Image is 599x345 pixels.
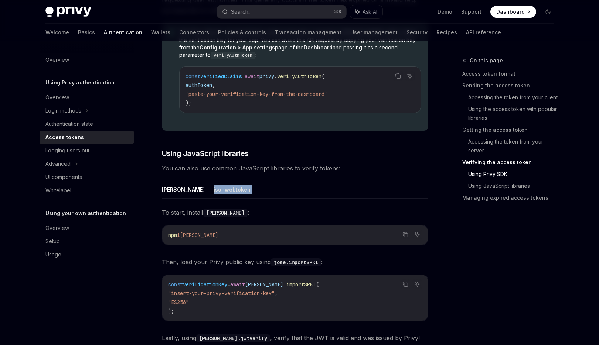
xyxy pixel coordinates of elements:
code: verifyAuthToken [211,52,255,59]
a: Access token format [462,68,560,80]
a: Managing expired access tokens [462,192,560,204]
a: Dashboard [490,6,536,18]
a: Usage [40,248,134,261]
a: Getting the access token [462,124,560,136]
span: verifyAuthToken [277,73,321,80]
a: Sending the access token [462,80,560,92]
div: Setup [45,237,60,246]
span: The Privy Client’s method will make a request to [PERSON_NAME]’s API to fetch the verification ke... [179,29,421,59]
span: importSPKI [286,281,316,288]
a: Logging users out [40,144,134,157]
span: 'paste-your-verification-key-from-the-dashboard' [186,91,327,97]
span: . [274,73,277,80]
strong: Configuration > App settings [200,44,275,51]
div: Advanced [45,159,71,168]
code: jose.importSPKI [271,258,321,266]
a: Overview [40,221,134,235]
span: authToken [186,82,212,89]
div: Usage [45,250,61,259]
span: You can also use common JavaScript libraries to verify tokens: [162,163,428,173]
span: const [168,281,183,288]
a: Recipes [436,24,457,41]
a: API reference [466,24,501,41]
div: Authentication state [45,120,93,128]
span: Using JavaScript libraries [162,148,249,159]
button: Copy the contents from the code block [401,279,410,289]
a: Accessing the token from your server [468,136,560,156]
span: To start, install : [162,207,428,218]
a: Policies & controls [218,24,266,41]
span: Dashboard [496,8,525,15]
a: Basics [78,24,95,41]
button: Ask AI [405,71,415,81]
span: verificationKey [183,281,227,288]
span: privy [259,73,274,80]
a: Security [406,24,428,41]
a: Wallets [151,24,170,41]
button: Ask AI [350,5,382,18]
a: User management [350,24,398,41]
span: = [242,73,245,80]
button: Ask AI [412,230,422,239]
h5: Using Privy authentication [45,78,115,87]
span: [PERSON_NAME] [245,281,283,288]
span: verifiedClaims [200,73,242,80]
a: Using JavaScript libraries [468,180,560,192]
a: Authentication [104,24,142,41]
span: ); [168,308,174,314]
a: Whitelabel [40,184,134,197]
div: Whitelabel [45,186,71,195]
div: Login methods [45,106,81,115]
code: [PERSON_NAME].jwtVerify [196,334,270,342]
span: [PERSON_NAME] [180,232,218,238]
span: Lastly, using , verify that the JWT is valid and was issued by Privy! [162,333,428,343]
div: Overview [45,224,69,232]
button: [PERSON_NAME] [162,181,205,198]
img: dark logo [45,7,91,17]
a: Accessing the token from your client [468,92,560,103]
a: Welcome [45,24,69,41]
h5: Using your own authentication [45,209,126,218]
a: UI components [40,170,134,184]
div: Logging users out [45,146,89,155]
span: ⌘ K [334,9,342,15]
div: UI components [45,173,82,182]
button: jsonwebtoken [214,181,251,198]
a: Overview [40,53,134,66]
div: Access tokens [45,133,84,142]
button: Search...⌘K [217,5,346,18]
a: Using Privy SDK [468,168,560,180]
a: Authentication state [40,117,134,131]
span: Then, load your Privy public key using : [162,257,428,267]
span: = [227,281,230,288]
span: const [186,73,200,80]
a: Transaction management [275,24,341,41]
span: ( [316,281,319,288]
span: ( [321,73,324,80]
a: Setup [40,235,134,248]
span: "ES256" [168,299,189,306]
a: Access tokens [40,131,134,144]
code: [PERSON_NAME] [203,209,248,217]
div: Search... [231,7,252,16]
span: await [245,73,259,80]
span: Ask AI [363,8,377,15]
button: Copy the contents from the code block [393,71,403,81]
button: Ask AI [412,279,422,289]
a: Support [461,8,481,15]
a: Using the access token with popular libraries [468,103,560,124]
span: npm [168,232,177,238]
button: Toggle dark mode [542,6,554,18]
span: , [275,290,278,297]
a: Overview [40,91,134,104]
div: Overview [45,93,69,102]
span: ); [186,100,191,106]
span: . [283,281,286,288]
span: i [177,232,180,238]
a: Verifying the access token [462,156,560,168]
div: Overview [45,55,69,64]
span: , [212,82,215,89]
a: Dashboard [304,44,333,51]
a: Demo [438,8,452,15]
